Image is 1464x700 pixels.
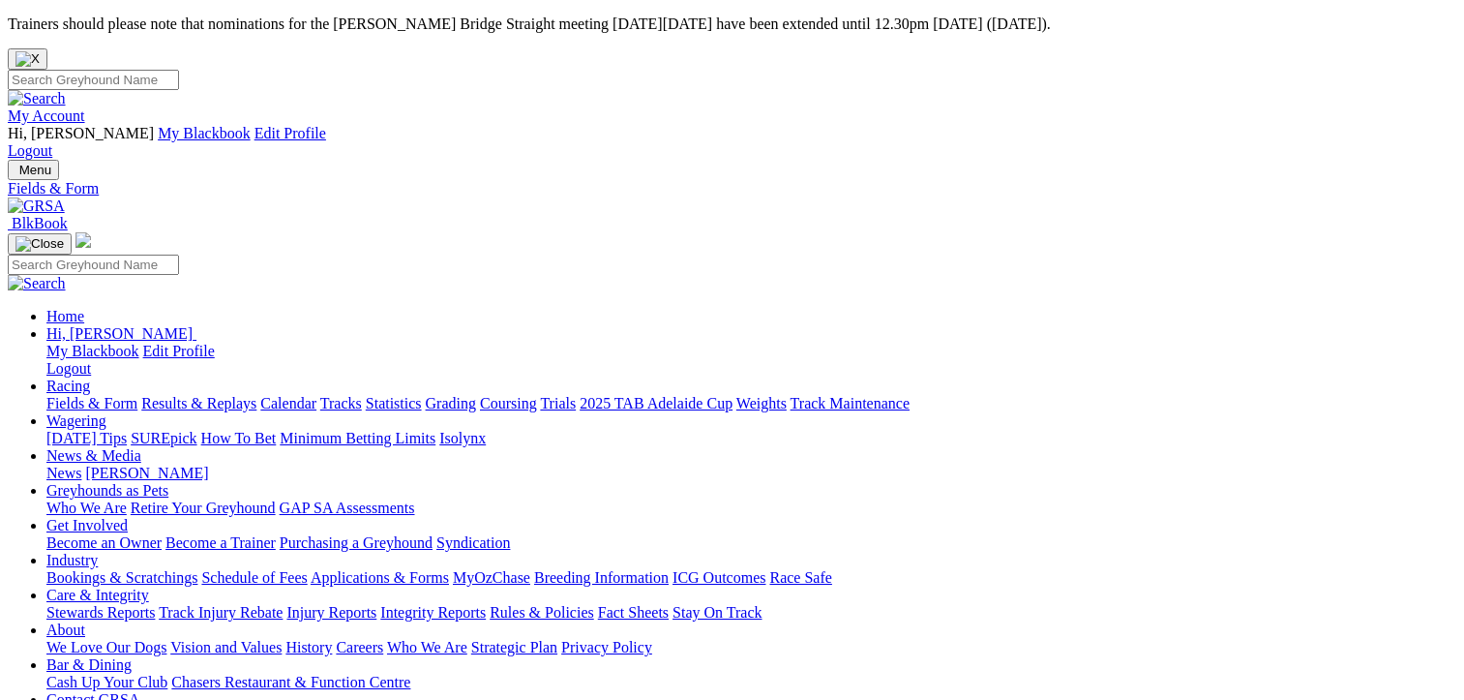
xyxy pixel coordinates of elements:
a: Bookings & Scratchings [46,569,197,586]
a: Trials [540,395,576,411]
a: SUREpick [131,430,196,446]
a: BlkBook [8,215,68,231]
a: Vision and Values [170,639,282,655]
div: About [46,639,1456,656]
a: Chasers Restaurant & Function Centre [171,674,410,690]
a: Rules & Policies [490,604,594,621]
a: About [46,622,85,638]
a: Coursing [480,395,537,411]
div: Hi, [PERSON_NAME] [46,343,1456,378]
input: Search [8,70,179,90]
a: Race Safe [769,569,831,586]
a: 2025 TAB Adelaide Cup [580,395,732,411]
a: Edit Profile [254,125,326,141]
a: Fact Sheets [598,604,669,621]
img: logo-grsa-white.png [75,232,91,248]
a: Bar & Dining [46,656,132,673]
a: Integrity Reports [380,604,486,621]
button: Close [8,48,47,70]
a: Statistics [366,395,422,411]
a: Purchasing a Greyhound [280,534,433,551]
div: Wagering [46,430,1456,447]
a: Breeding Information [534,569,669,586]
a: Become an Owner [46,534,162,551]
span: Menu [19,163,51,177]
div: Bar & Dining [46,674,1456,691]
a: Grading [426,395,476,411]
a: GAP SA Assessments [280,500,415,516]
div: My Account [8,125,1456,160]
a: Privacy Policy [561,639,652,655]
a: [DATE] Tips [46,430,127,446]
a: Isolynx [439,430,486,446]
div: News & Media [46,465,1456,482]
a: Applications & Forms [311,569,449,586]
a: Stewards Reports [46,604,155,621]
a: Injury Reports [286,604,376,621]
a: [PERSON_NAME] [85,465,208,481]
a: Logout [46,360,91,377]
a: Track Injury Rebate [159,604,283,621]
a: Tracks [320,395,362,411]
a: Minimum Betting Limits [280,430,435,446]
a: Track Maintenance [791,395,910,411]
span: Hi, [PERSON_NAME] [8,125,154,141]
a: How To Bet [201,430,277,446]
a: Get Involved [46,517,128,533]
a: Cash Up Your Club [46,674,167,690]
a: Syndication [436,534,510,551]
input: Search [8,255,179,275]
a: Home [46,308,84,324]
span: Hi, [PERSON_NAME] [46,325,193,342]
a: Stay On Track [672,604,762,621]
a: Retire Your Greyhound [131,500,276,516]
a: Become a Trainer [165,534,276,551]
a: Care & Integrity [46,587,149,603]
div: Get Involved [46,534,1456,552]
a: We Love Our Dogs [46,639,166,655]
img: X [15,51,40,67]
a: Fields & Form [8,180,1456,198]
div: Greyhounds as Pets [46,500,1456,517]
a: Industry [46,552,98,568]
a: Results & Replays [141,395,256,411]
a: Fields & Form [46,395,137,411]
a: My Blackbook [158,125,251,141]
span: BlkBook [12,215,68,231]
a: Racing [46,378,90,394]
a: Schedule of Fees [201,569,307,586]
div: Industry [46,569,1456,587]
a: Hi, [PERSON_NAME] [46,325,196,342]
p: Trainers should please note that nominations for the [PERSON_NAME] Bridge Straight meeting [DATE]... [8,15,1456,33]
a: Edit Profile [143,343,215,359]
img: Search [8,275,66,292]
a: Calendar [260,395,316,411]
a: Wagering [46,412,106,429]
img: GRSA [8,198,65,215]
a: History [285,639,332,655]
div: Care & Integrity [46,604,1456,622]
a: ICG Outcomes [672,569,765,586]
a: MyOzChase [453,569,530,586]
a: News & Media [46,447,141,464]
a: Who We Are [387,639,467,655]
a: News [46,465,81,481]
a: My Blackbook [46,343,139,359]
img: Close [15,236,64,252]
img: Search [8,90,66,107]
a: Weights [736,395,787,411]
button: Toggle navigation [8,160,59,180]
a: My Account [8,107,85,124]
button: Toggle navigation [8,233,72,255]
a: Logout [8,142,52,159]
a: Careers [336,639,383,655]
a: Greyhounds as Pets [46,482,168,499]
div: Racing [46,395,1456,412]
a: Strategic Plan [471,639,557,655]
a: Who We Are [46,500,127,516]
